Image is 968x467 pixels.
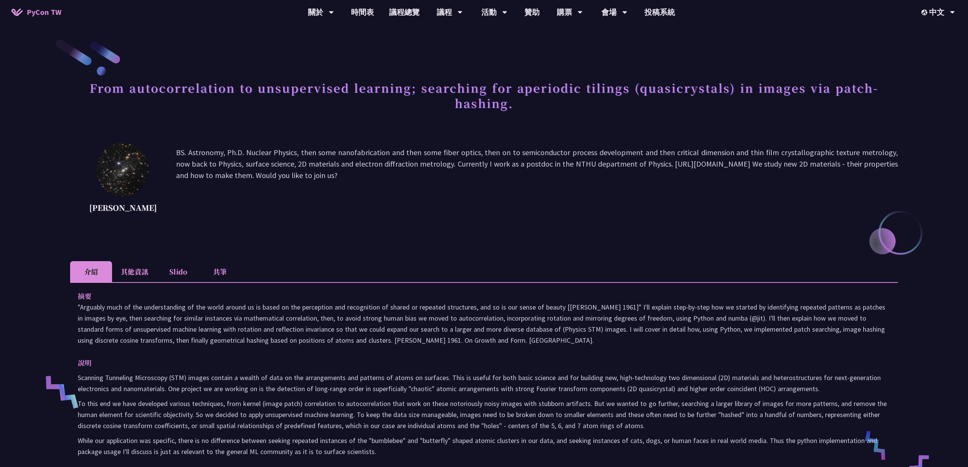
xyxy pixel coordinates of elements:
a: PyCon TW [4,3,69,22]
span: PyCon TW [27,6,61,18]
p: 摘要 [78,290,875,302]
p: 說明 [78,357,875,368]
li: 介紹 [70,261,112,282]
img: Locale Icon [922,10,929,15]
li: Slido [157,261,199,282]
p: [PERSON_NAME] [89,202,157,213]
img: David Mikolas [96,143,149,196]
p: Scanning Tunneling Microscopy (STM) images contain a wealth of data on the arrangements and patte... [78,372,890,394]
li: 共筆 [199,261,241,282]
img: Home icon of PyCon TW 2025 [11,8,23,16]
p: To this end we have developed various techniques, from kernel (image patch) correlation to autoco... [78,398,890,431]
p: "Arguably much of the understanding of the world around us is based on the perception and recogni... [78,302,890,346]
h1: From autocorrelation to unsupervised learning; searching for aperiodic tilings (quasicrystals) in... [70,76,898,114]
li: 其他資訊 [112,261,157,282]
p: While our application was specific, there is no difference between seeking repeated instances of ... [78,435,890,457]
p: BS. Astronomy, Ph.D. Nuclear Physics, then some nanofabrication and then some fiber optics, then ... [176,147,898,215]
